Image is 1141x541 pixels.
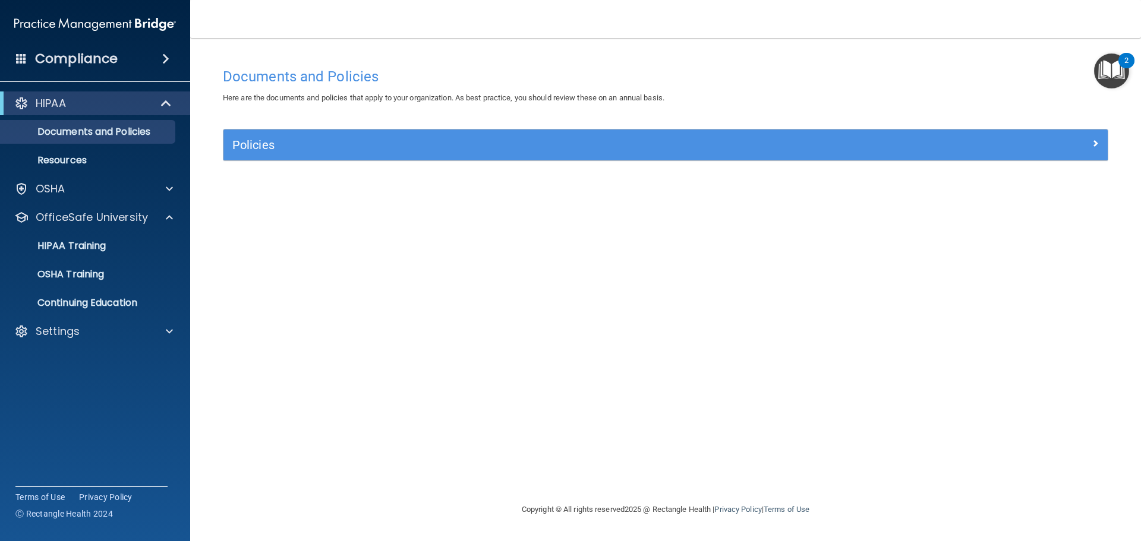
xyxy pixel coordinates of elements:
[35,50,118,67] h4: Compliance
[14,96,172,110] a: HIPAA
[36,324,80,338] p: Settings
[232,135,1099,154] a: Policies
[1124,61,1129,76] div: 2
[1094,53,1129,88] button: Open Resource Center, 2 new notifications
[8,268,104,280] p: OSHA Training
[36,182,65,196] p: OSHA
[449,491,882,529] div: Copyright © All rights reserved 2025 @ Rectangle Health | |
[8,240,106,252] p: HIPAA Training
[36,210,148,224] p: OfficeSafe University
[764,505,809,514] a: Terms of Use
[36,96,66,110] p: HIPAA
[232,138,878,151] h5: Policies
[8,297,170,309] p: Continuing Education
[14,210,173,224] a: OfficeSafe University
[8,126,170,138] p: Documents and Policies
[14,12,176,36] img: PMB logo
[15,508,113,520] span: Ⓒ Rectangle Health 2024
[14,324,173,338] a: Settings
[223,93,664,102] span: Here are the documents and policies that apply to your organization. As best practice, you should...
[223,69,1108,84] h4: Documents and Policies
[714,505,761,514] a: Privacy Policy
[8,154,170,166] p: Resources
[79,491,133,503] a: Privacy Policy
[14,182,173,196] a: OSHA
[15,491,65,503] a: Terms of Use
